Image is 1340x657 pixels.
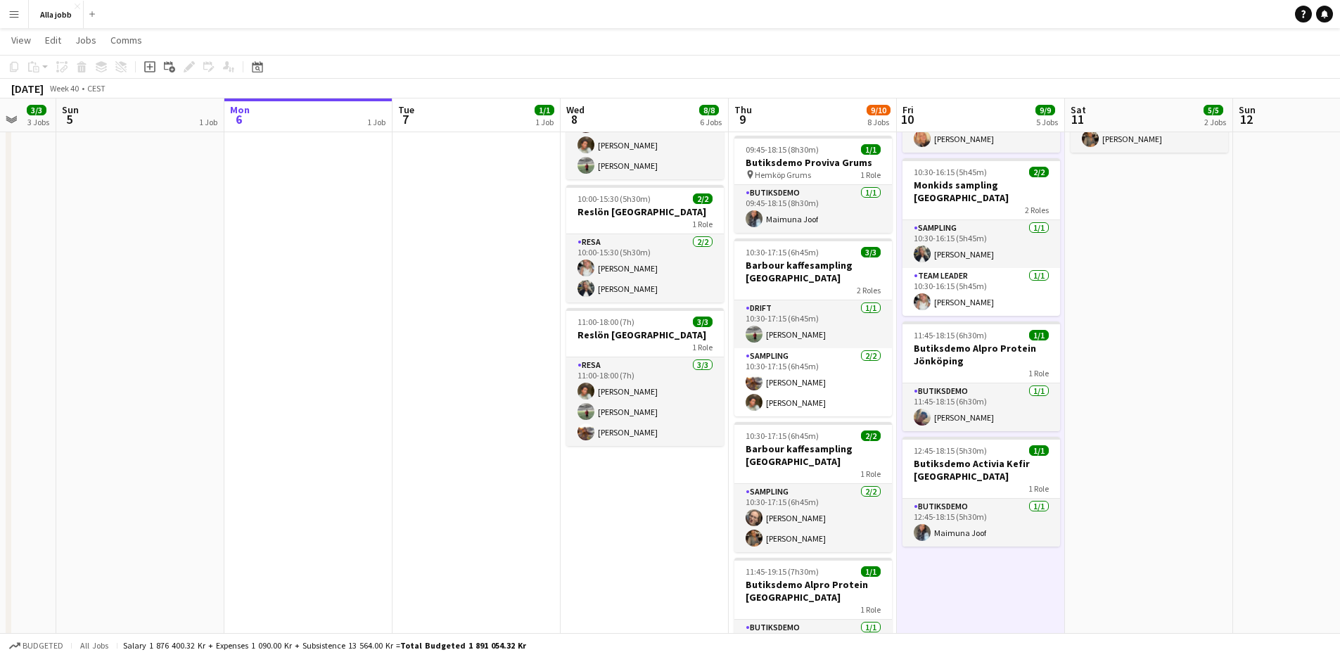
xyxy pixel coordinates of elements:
[398,103,414,116] span: Tue
[1028,483,1049,494] span: 1 Role
[734,136,892,233] app-job-card: 09:45-18:15 (8h30m)1/1Butiksdemo Proviva Grums Hemköp Grums1 RoleButiksdemo1/109:45-18:15 (8h30m)...
[755,170,811,180] span: Hemköp Grums
[105,31,148,49] a: Comms
[867,117,890,127] div: 8 Jobs
[230,103,250,116] span: Mon
[902,499,1060,547] app-card-role: Butiksdemo1/112:45-18:15 (5h30m)Maimuna Joof
[700,117,722,127] div: 6 Jobs
[46,83,82,94] span: Week 40
[914,445,987,456] span: 12:45-18:15 (5h30m)
[902,383,1060,431] app-card-role: Butiksdemo1/111:45-18:15 (6h30m)[PERSON_NAME]
[902,457,1060,483] h3: Butiksdemo Activia Kefir [GEOGRAPHIC_DATA]
[860,604,881,615] span: 1 Role
[699,105,719,115] span: 8/8
[566,185,724,302] app-job-card: 10:00-15:30 (5h30m)2/2Reslön [GEOGRAPHIC_DATA]1 RoleResa2/210:00-15:30 (5h30m)[PERSON_NAME][PERSO...
[867,105,891,115] span: 9/10
[1035,105,1055,115] span: 9/9
[1204,117,1226,127] div: 2 Jobs
[914,167,987,177] span: 10:30-16:15 (5h45m)
[29,1,84,28] button: Alla jobb
[1029,330,1049,340] span: 1/1
[75,34,96,46] span: Jobs
[692,342,713,352] span: 1 Role
[566,357,724,446] app-card-role: Resa3/311:00-18:00 (7h)[PERSON_NAME][PERSON_NAME][PERSON_NAME]
[902,268,1060,316] app-card-role: Team Leader1/110:30-16:15 (5h45m)[PERSON_NAME]
[734,348,892,416] app-card-role: Sampling2/210:30-17:15 (6h45m)[PERSON_NAME][PERSON_NAME]
[902,179,1060,204] h3: Monkids sampling [GEOGRAPHIC_DATA]
[60,111,79,127] span: 5
[1029,167,1049,177] span: 2/2
[45,34,61,46] span: Edit
[11,34,31,46] span: View
[746,566,819,577] span: 11:45-19:15 (7h30m)
[578,317,634,327] span: 11:00-18:00 (7h)
[566,205,724,218] h3: Reslön [GEOGRAPHIC_DATA]
[734,156,892,169] h3: Butiksdemo Proviva Grums
[23,641,63,651] span: Budgeted
[27,117,49,127] div: 3 Jobs
[7,638,65,653] button: Budgeted
[566,91,724,179] app-card-role: Event3/310:00-11:00 (1h)[PERSON_NAME][PERSON_NAME][PERSON_NAME]
[746,247,819,257] span: 10:30-17:15 (6h45m)
[900,111,914,127] span: 10
[734,300,892,348] app-card-role: Drift1/110:30-17:15 (6h45m)[PERSON_NAME]
[692,219,713,229] span: 1 Role
[367,117,385,127] div: 1 Job
[734,442,892,468] h3: Barbour kaffesampling [GEOGRAPHIC_DATA]
[914,330,987,340] span: 11:45-18:15 (6h30m)
[734,422,892,552] app-job-card: 10:30-17:15 (6h45m)2/2Barbour kaffesampling [GEOGRAPHIC_DATA]1 RoleSampling2/210:30-17:15 (6h45m)...
[396,111,414,127] span: 7
[566,234,724,302] app-card-role: Resa2/210:00-15:30 (5h30m)[PERSON_NAME][PERSON_NAME]
[861,144,881,155] span: 1/1
[902,220,1060,268] app-card-role: Sampling1/110:30-16:15 (5h45m)[PERSON_NAME]
[1025,205,1049,215] span: 2 Roles
[11,82,44,96] div: [DATE]
[400,640,526,651] span: Total Budgeted 1 891 054.32 kr
[62,103,79,116] span: Sun
[1068,111,1086,127] span: 11
[566,308,724,446] app-job-card: 11:00-18:00 (7h)3/3Reslön [GEOGRAPHIC_DATA]1 RoleResa3/311:00-18:00 (7h)[PERSON_NAME][PERSON_NAME...
[746,430,819,441] span: 10:30-17:15 (6h45m)
[734,238,892,416] app-job-card: 10:30-17:15 (6h45m)3/3Barbour kaffesampling [GEOGRAPHIC_DATA]2 RolesDrift1/110:30-17:15 (6h45m)[P...
[566,328,724,341] h3: Reslön [GEOGRAPHIC_DATA]
[123,640,526,651] div: Salary 1 876 400.32 kr + Expenses 1 090.00 kr + Subsistence 13 564.00 kr =
[110,34,142,46] span: Comms
[861,247,881,257] span: 3/3
[228,111,250,127] span: 6
[1029,445,1049,456] span: 1/1
[27,105,46,115] span: 3/3
[734,259,892,284] h3: Barbour kaffesampling [GEOGRAPHIC_DATA]
[1239,103,1256,116] span: Sun
[734,185,892,233] app-card-role: Butiksdemo1/109:45-18:15 (8h30m)Maimuna Joof
[1028,368,1049,378] span: 1 Role
[535,105,554,115] span: 1/1
[902,158,1060,316] app-job-card: 10:30-16:15 (5h45m)2/2Monkids sampling [GEOGRAPHIC_DATA]2 RolesSampling1/110:30-16:15 (5h45m)[PER...
[199,117,217,127] div: 1 Job
[861,566,881,577] span: 1/1
[70,31,102,49] a: Jobs
[77,640,111,651] span: All jobs
[732,111,752,127] span: 9
[693,193,713,204] span: 2/2
[734,578,892,604] h3: Butiksdemo Alpro Protein [GEOGRAPHIC_DATA]
[860,170,881,180] span: 1 Role
[6,31,37,49] a: View
[902,103,914,116] span: Fri
[746,144,819,155] span: 09:45-18:15 (8h30m)
[578,193,651,204] span: 10:00-15:30 (5h30m)
[1204,105,1223,115] span: 5/5
[902,342,1060,367] h3: Butiksdemo Alpro Protein Jönköping
[861,430,881,441] span: 2/2
[39,31,67,49] a: Edit
[1237,111,1256,127] span: 12
[902,437,1060,547] app-job-card: 12:45-18:15 (5h30m)1/1Butiksdemo Activia Kefir [GEOGRAPHIC_DATA]1 RoleButiksdemo1/112:45-18:15 (5...
[566,103,585,116] span: Wed
[902,321,1060,431] div: 11:45-18:15 (6h30m)1/1Butiksdemo Alpro Protein Jönköping1 RoleButiksdemo1/111:45-18:15 (6h30m)[PE...
[857,285,881,295] span: 2 Roles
